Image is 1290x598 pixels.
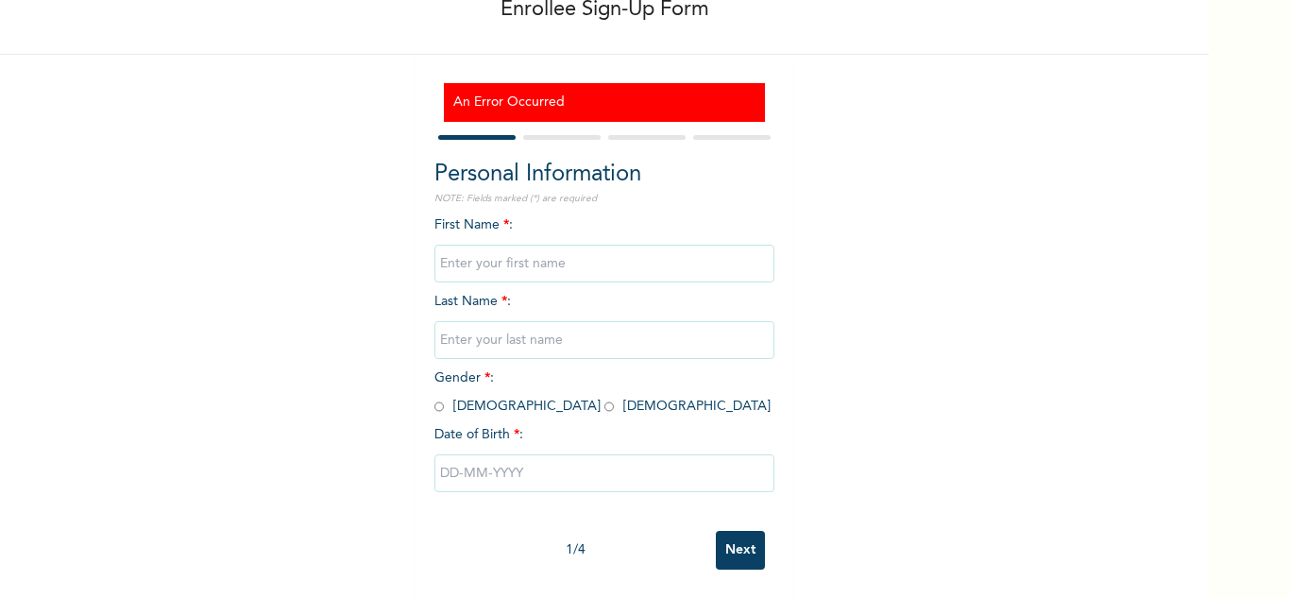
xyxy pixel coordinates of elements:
[434,454,774,492] input: DD-MM-YYYY
[434,295,774,347] span: Last Name :
[434,321,774,359] input: Enter your last name
[434,371,771,413] span: Gender : [DEMOGRAPHIC_DATA] [DEMOGRAPHIC_DATA]
[434,192,774,206] p: NOTE: Fields marked (*) are required
[453,93,755,112] h3: An Error Occurred
[716,531,765,570] input: Next
[434,425,523,445] span: Date of Birth :
[434,158,774,192] h2: Personal Information
[434,245,774,282] input: Enter your first name
[434,540,716,560] div: 1 / 4
[434,218,774,270] span: First Name :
